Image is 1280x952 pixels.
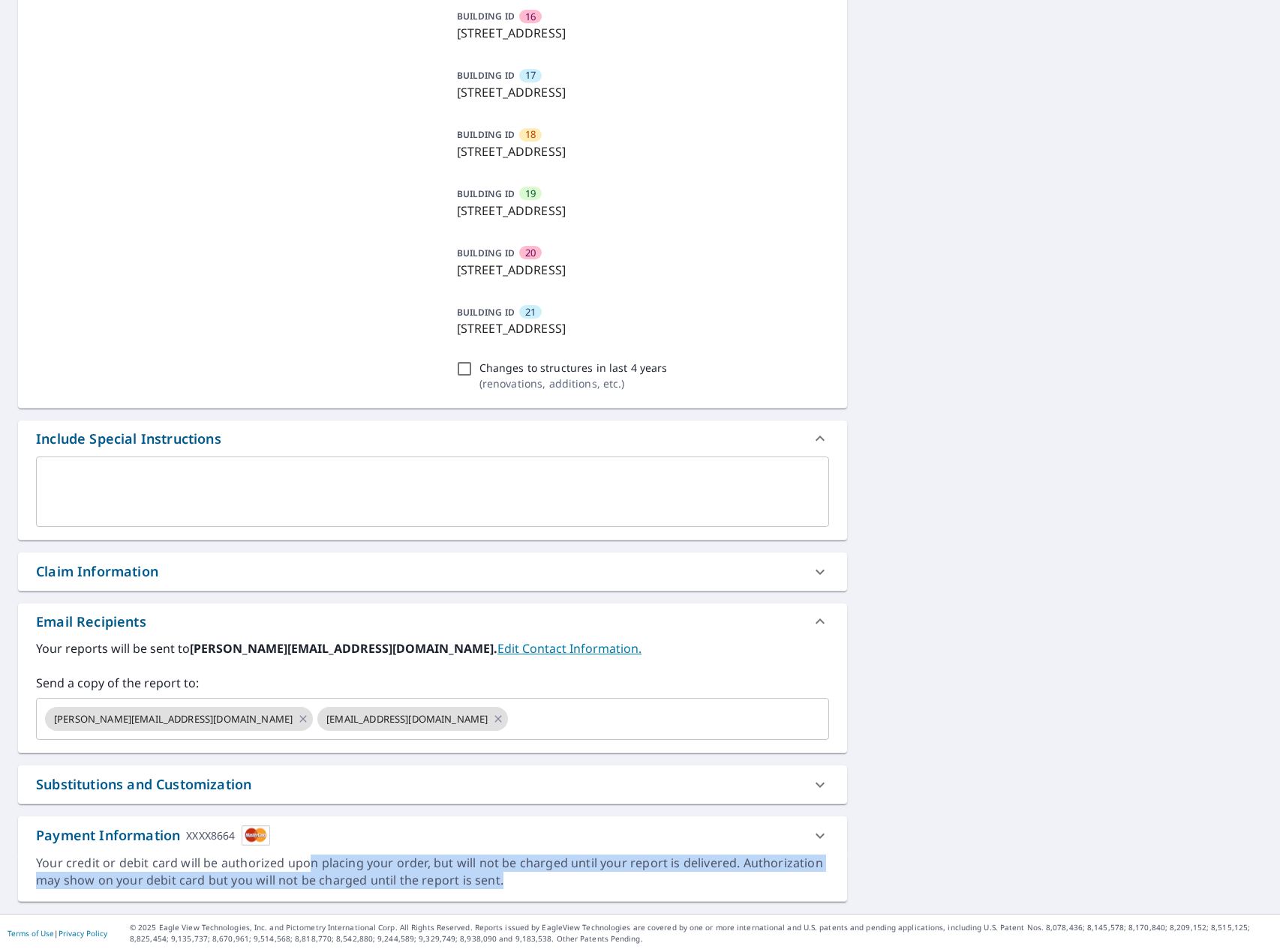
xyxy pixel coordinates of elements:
[457,10,515,22] p: BUILDING ID
[36,674,829,692] label: Send a copy of the report to:
[190,640,497,657] b: [PERSON_NAME][EMAIL_ADDRESS][DOMAIN_NAME].
[130,922,1272,945] p: © 2025 Eagle View Technologies, Inc. and Pictometry International Corp. All Rights Reserved. Repo...
[36,639,829,657] label: Your reports will be sent to
[36,825,270,846] div: Payment Information
[525,68,536,82] span: 17
[457,187,515,200] p: BUILDING ID
[457,306,515,319] p: BUILDING ID
[317,707,508,731] div: [EMAIL_ADDRESS][DOMAIN_NAME]
[8,928,54,939] a: Terms of Use
[8,929,107,938] p: |
[18,765,847,804] div: Substitutions and Customization
[59,928,107,939] a: Privacy Policy
[497,640,642,657] a: EditContactInfo
[457,247,515,259] p: BUILDING ID
[186,825,235,846] div: XXXX8664
[525,10,536,24] span: 16
[457,128,515,141] p: BUILDING ID
[18,816,847,855] div: Payment InformationXXXX8664cardImage
[525,187,536,201] span: 19
[45,712,302,726] span: [PERSON_NAME][EMAIL_ADDRESS][DOMAIN_NAME]
[479,376,668,391] p: ( renovations, additions, etc. )
[525,127,536,142] span: 18
[317,712,497,726] span: [EMAIL_ADDRESS][DOMAIN_NAME]
[457,24,824,42] p: [STREET_ADDRESS]
[18,603,847,639] div: Email Recipients
[36,855,829,889] div: Your credit or debit card will be authorized upon placing your order, but will not be charged unt...
[18,552,847,591] div: Claim Information
[457,83,824,101] p: [STREET_ADDRESS]
[36,612,146,632] div: Email Recipients
[36,774,251,795] div: Substitutions and Customization
[525,305,536,319] span: 21
[36,429,221,449] div: Include Special Instructions
[457,69,515,82] p: BUILDING ID
[525,246,536,260] span: 20
[457,319,824,337] p: [STREET_ADDRESS]
[457,261,824,279] p: [STREET_ADDRESS]
[457,202,824,220] p: [STREET_ADDRESS]
[479,360,668,376] p: Changes to structures in last 4 years
[36,561,158,582] div: Claim Information
[242,825,270,846] img: cardImage
[457,142,824,160] p: [STREET_ADDRESS]
[18,421,847,457] div: Include Special Instructions
[45,707,313,731] div: [PERSON_NAME][EMAIL_ADDRESS][DOMAIN_NAME]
